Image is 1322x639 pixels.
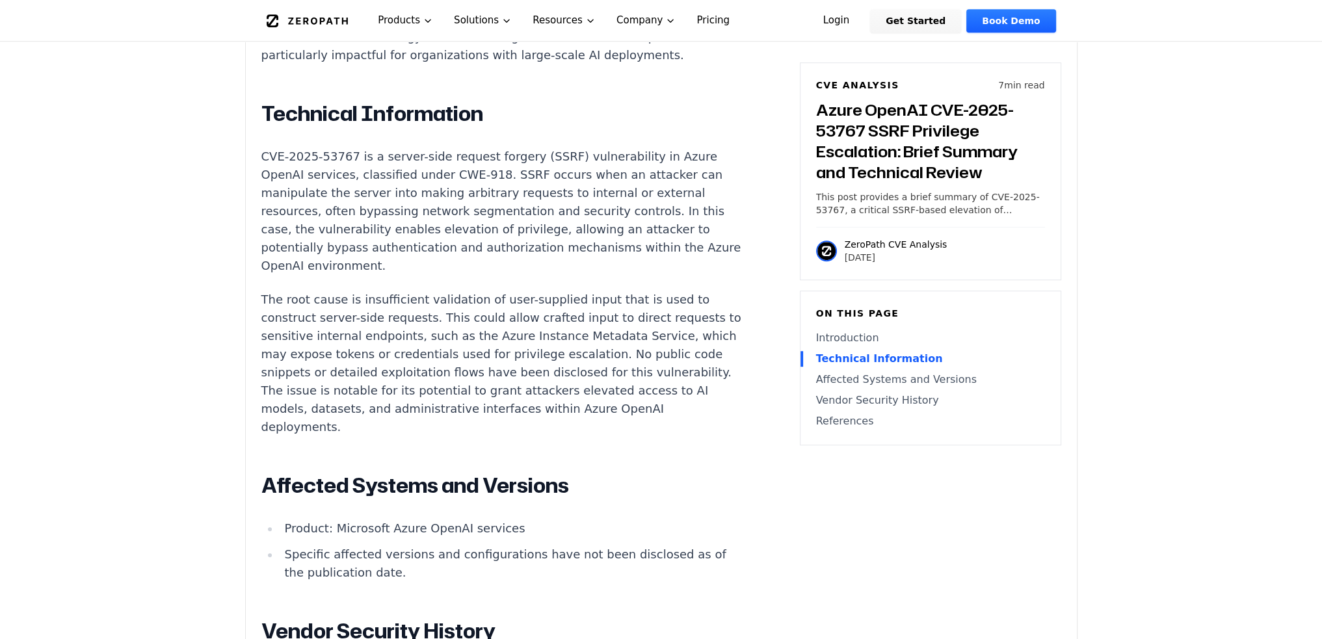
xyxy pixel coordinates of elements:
[816,351,1045,367] a: Technical Information
[261,101,745,127] h2: Technical Information
[816,413,1045,429] a: References
[816,307,1045,320] h6: On this page
[816,79,899,92] h6: CVE Analysis
[870,9,961,33] a: Get Started
[261,473,745,499] h2: Affected Systems and Versions
[280,545,745,582] li: Specific affected versions and configurations have not been disclosed as of the publication date.
[816,393,1045,408] a: Vendor Security History
[998,79,1044,92] p: 7 min read
[845,251,947,264] p: [DATE]
[261,291,745,436] p: The root cause is insufficient validation of user-supplied input that is used to construct server...
[816,330,1045,346] a: Introduction
[816,190,1045,216] p: This post provides a brief summary of CVE-2025-53767, a critical SSRF-based elevation of privileg...
[816,241,837,261] img: ZeroPath CVE Analysis
[816,99,1045,183] h3: Azure OpenAI CVE-2025-53767 SSRF Privilege Escalation: Brief Summary and Technical Review
[816,372,1045,387] a: Affected Systems and Versions
[845,238,947,251] p: ZeroPath CVE Analysis
[280,519,745,538] li: Product: Microsoft Azure OpenAI services
[808,9,866,33] a: Login
[261,148,745,275] p: CVE-2025-53767 is a server-side request forgery (SSRF) vulnerability in Azure OpenAI services, cl...
[966,9,1055,33] a: Book Demo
